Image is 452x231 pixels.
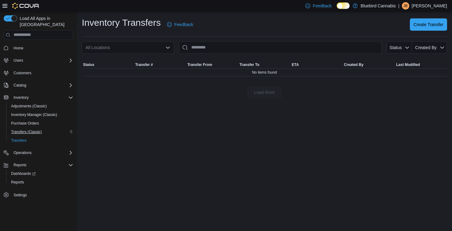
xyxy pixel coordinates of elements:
button: Created By [343,61,395,68]
span: Customers [14,71,31,75]
span: ETA [292,62,299,67]
nav: Complex example [4,41,73,215]
button: Transfer To [238,61,291,68]
span: Operations [14,150,32,155]
button: Settings [1,190,76,199]
button: Transfers (Classic) [6,128,76,136]
button: Customers [1,68,76,77]
button: Status [82,61,134,68]
span: Created By [344,62,363,67]
a: Dashboards [9,170,38,177]
span: Home [14,46,23,51]
span: Users [14,58,23,63]
span: Feedback [313,3,331,9]
span: Transfers [9,137,73,144]
a: Feedback [165,18,196,31]
span: Catalog [14,83,26,88]
span: Adjustments (Classic) [11,104,47,109]
span: Create Transfer [414,21,443,28]
span: Transfers (Classic) [11,129,42,134]
span: Operations [11,149,73,156]
button: Catalog [1,81,76,90]
p: [PERSON_NAME] [412,2,447,10]
button: Users [1,56,76,65]
a: Adjustments (Classic) [9,102,49,110]
span: Home [11,44,73,52]
span: Load More [254,89,275,95]
span: Users [11,57,73,64]
a: Transfers (Classic) [9,128,44,136]
span: Reports [9,179,73,186]
button: Inventory [1,93,76,102]
a: Home [11,44,26,52]
span: Transfer # [135,62,153,67]
button: ETA [291,61,343,68]
button: Reports [11,161,29,169]
button: Created By [412,41,447,54]
span: Settings [11,191,73,198]
span: Transfers (Classic) [9,128,73,136]
span: Load All Apps in [GEOGRAPHIC_DATA] [17,15,73,28]
a: Customers [11,69,34,77]
span: Status [390,45,402,50]
span: Settings [14,193,27,198]
span: No items found [252,70,277,75]
button: Last Modified [395,61,447,68]
button: Purchase Orders [6,119,76,128]
span: Reports [14,163,26,167]
span: Inventory Manager (Classic) [9,111,73,118]
span: Transfers [11,138,26,143]
span: jb [403,2,408,10]
button: Inventory Manager (Classic) [6,110,76,119]
span: Transfer From [187,62,212,67]
button: Home [1,44,76,52]
p: | [398,2,399,10]
a: Reports [9,179,26,186]
button: Reports [1,161,76,169]
input: This is a search bar. After typing your query, hit enter to filter the results lower in the page. [179,41,382,54]
a: Inventory Manager (Classic) [9,111,60,118]
button: Open list of options [165,45,170,50]
button: Transfers [6,136,76,145]
span: Created By [415,45,437,50]
span: Catalog [11,82,73,89]
span: Last Modified [396,62,420,67]
button: Transfer From [186,61,238,68]
button: Users [11,57,26,64]
button: Operations [1,148,76,157]
span: Purchase Orders [9,120,73,127]
h1: Inventory Transfers [82,17,161,29]
button: Operations [11,149,34,156]
span: Adjustments (Classic) [9,102,73,110]
button: Create Transfer [410,18,447,31]
span: Purchase Orders [11,121,39,126]
button: Status [387,41,412,54]
span: Feedback [174,21,193,28]
a: Dashboards [6,169,76,178]
img: Cova [12,3,40,9]
input: Dark Mode [337,2,350,9]
a: Transfers [9,137,29,144]
span: Reports [11,161,73,169]
button: Catalog [11,82,29,89]
span: Status [83,62,94,67]
button: Transfer # [134,61,186,68]
span: Inventory [14,95,29,100]
div: jonathan bourdeau [402,2,409,10]
button: Adjustments (Classic) [6,102,76,110]
p: Bluebird Cannabis [361,2,396,10]
button: Load More [247,86,282,98]
a: Settings [11,191,29,199]
button: Reports [6,178,76,187]
button: Inventory [11,94,31,101]
span: Customers [11,69,73,77]
a: Purchase Orders [9,120,42,127]
span: Transfer To [240,62,259,67]
span: Dashboards [9,170,73,177]
span: Reports [11,180,24,185]
span: Inventory [11,94,73,101]
span: Inventory Manager (Classic) [11,112,57,117]
span: Dashboards [11,171,36,176]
